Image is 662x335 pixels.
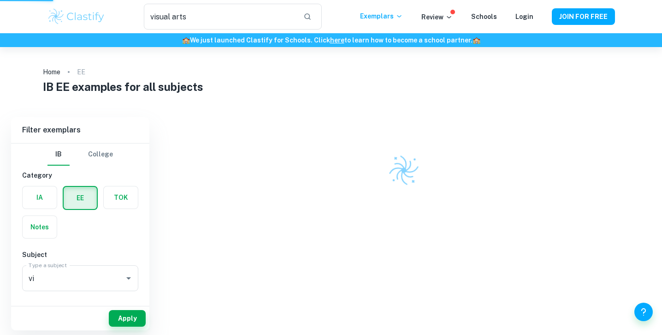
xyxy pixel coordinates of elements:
[387,153,421,187] img: Clastify logo
[47,144,70,166] button: IB
[330,36,344,44] a: here
[2,35,660,45] h6: We just launched Clastify for Schools. Click to learn how to become a school partner.
[29,261,67,269] label: Type a subject
[64,187,97,209] button: EE
[421,12,453,22] p: Review
[43,78,619,95] h1: IB EE examples for all subjects
[11,117,149,143] h6: Filter exemplars
[122,272,135,285] button: Open
[47,144,113,166] div: Filter type choice
[88,144,113,166] button: College
[23,186,57,209] button: IA
[471,13,497,20] a: Schools
[23,216,57,238] button: Notes
[634,303,653,321] button: Help and Feedback
[360,11,403,21] p: Exemplars
[473,36,480,44] span: 🏫
[43,66,60,78] a: Home
[515,13,533,20] a: Login
[22,250,138,260] h6: Subject
[109,310,146,327] button: Apply
[104,186,138,209] button: TOK
[22,170,138,180] h6: Category
[77,67,85,77] p: EE
[182,36,190,44] span: 🏫
[47,7,106,26] img: Clastify logo
[144,4,296,30] input: Search for any exemplars...
[552,8,615,25] button: JOIN FOR FREE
